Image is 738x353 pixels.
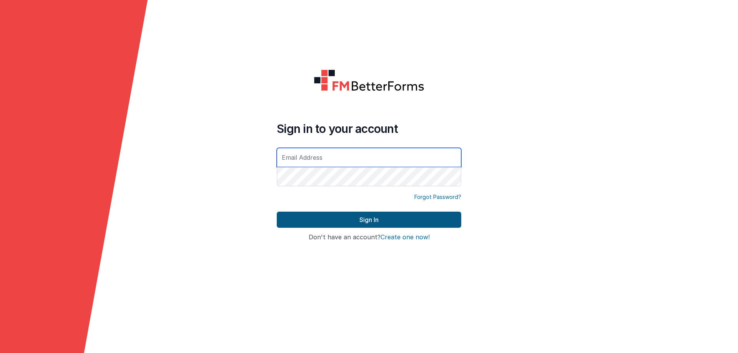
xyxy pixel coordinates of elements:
h4: Don't have an account? [277,234,461,241]
input: Email Address [277,148,461,167]
h4: Sign in to your account [277,122,461,136]
button: Sign In [277,212,461,228]
button: Create one now! [381,234,430,241]
a: Forgot Password? [414,193,461,201]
